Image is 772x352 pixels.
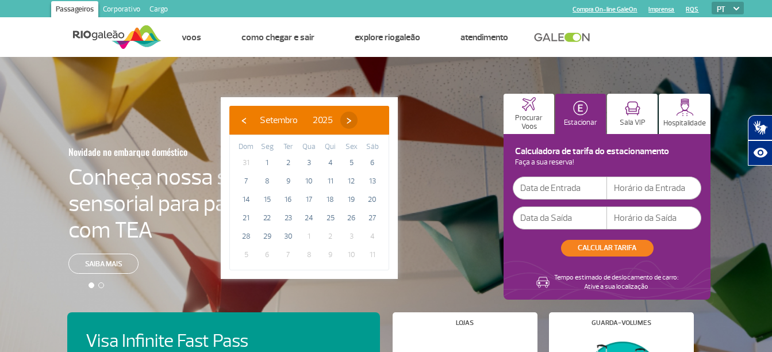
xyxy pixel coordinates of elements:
span: 29 [258,227,276,246]
span: 4 [321,154,340,172]
span: 23 [279,209,297,227]
a: Como chegar e sair [241,32,314,43]
span: 8 [300,246,318,264]
button: 2025 [305,112,340,129]
input: Data da Saída [513,206,607,229]
th: weekday [320,141,341,154]
div: Plugin de acessibilidade da Hand Talk. [748,115,772,166]
h4: Calculadora de tarifa do estacionamento [513,148,701,155]
span: 24 [300,209,318,227]
span: 10 [300,172,318,190]
span: 21 [237,209,255,227]
input: Horário da Saída [607,206,701,229]
img: hospitality.svg [676,98,694,116]
a: Voos [182,32,201,43]
span: 27 [363,209,382,227]
button: Sala VIP [607,94,658,134]
th: weekday [236,141,257,154]
a: Compra On-line GaleOn [573,6,637,13]
span: 19 [342,190,360,209]
a: Imprensa [648,6,674,13]
a: RQS [686,6,698,13]
h4: Guarda-volumes [592,320,651,326]
p: Tempo estimado de deslocamento de carro: Ative a sua localização [554,273,678,292]
span: 2025 [313,114,333,126]
span: 8 [258,172,276,190]
a: Saiba mais [68,254,139,274]
span: 11 [321,172,340,190]
span: 26 [342,209,360,227]
span: 6 [258,246,276,264]
span: 9 [279,172,297,190]
p: Estacionar [564,118,597,127]
a: Passageiros [51,1,98,20]
span: 10 [342,246,360,264]
p: Faça a sua reserva! [513,159,701,166]
span: 1 [258,154,276,172]
span: 5 [342,154,360,172]
span: Setembro [260,114,298,126]
span: 28 [237,227,255,246]
th: weekday [299,141,320,154]
input: Data de Entrada [513,177,607,200]
span: 6 [363,154,382,172]
span: 3 [300,154,318,172]
button: Estacionar [555,94,606,134]
button: Procurar Voos [504,94,554,134]
bs-datepicker-container: calendar [221,97,398,279]
span: 31 [237,154,255,172]
a: Corporativo [98,1,145,20]
h4: Conheça nossa sala sensorial para passageiros com TEA [68,164,317,243]
span: 22 [258,209,276,227]
span: 14 [237,190,255,209]
button: Hospitalidade [659,94,710,134]
button: Abrir recursos assistivos. [748,140,772,166]
button: Abrir tradutor de língua de sinais. [748,115,772,140]
span: 2 [279,154,297,172]
p: Hospitalidade [663,119,706,128]
span: 11 [363,246,382,264]
span: 20 [363,190,382,209]
h3: Novidade no embarque doméstico [68,140,260,164]
img: vipRoom.svg [625,101,640,116]
span: 1 [300,227,318,246]
img: carParkingHomeActive.svg [573,101,588,116]
span: 25 [321,209,340,227]
a: Explore RIOgaleão [355,32,420,43]
span: 12 [342,172,360,190]
th: weekday [278,141,299,154]
button: Setembro [252,112,305,129]
span: 15 [258,190,276,209]
a: Cargo [145,1,172,20]
h4: Visa Infinite Fast Pass [86,331,268,352]
span: 13 [363,172,382,190]
button: ‹ [235,112,252,129]
span: 16 [279,190,297,209]
p: Sala VIP [620,118,646,127]
span: 9 [321,246,340,264]
span: 18 [321,190,340,209]
bs-datepicker-navigation-view: ​ ​ ​ [235,113,358,124]
span: 30 [279,227,297,246]
span: 7 [237,172,255,190]
span: 5 [237,246,255,264]
span: 3 [342,227,360,246]
span: 7 [279,246,297,264]
p: Procurar Voos [509,114,548,131]
th: weekday [362,141,383,154]
th: weekday [341,141,362,154]
button: CALCULAR TARIFA [561,240,654,257]
span: 4 [363,227,382,246]
button: › [340,112,358,129]
span: 17 [300,190,318,209]
span: 2 [321,227,340,246]
th: weekday [257,141,278,154]
h4: Lojas [456,320,474,326]
a: Atendimento [460,32,508,43]
img: airplaneHome.svg [522,97,536,111]
input: Horário da Entrada [607,177,701,200]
